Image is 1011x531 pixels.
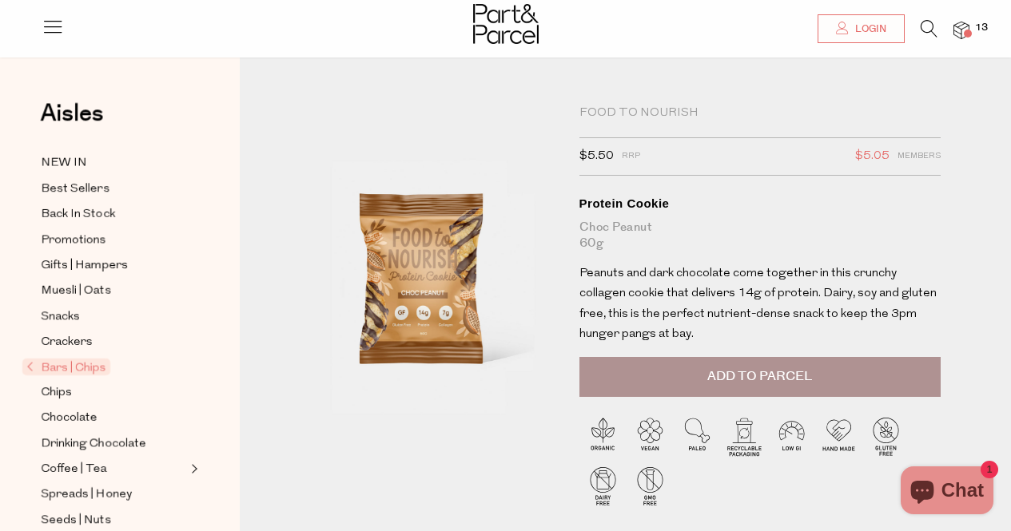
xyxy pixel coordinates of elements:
a: Muesli | Oats [41,281,186,301]
img: P_P-ICONS-Live_Bec_V11_Paleo.svg [674,413,721,460]
a: Login [818,14,905,43]
span: Coffee | Tea [41,460,107,479]
a: Chocolate [41,408,186,428]
a: Spreads | Honey [41,485,186,505]
button: Expand/Collapse Coffee | Tea [187,459,198,478]
a: 13 [953,22,969,38]
span: $5.05 [855,146,890,167]
div: Food to Nourish [579,105,941,121]
a: Back In Stock [41,204,186,224]
div: Protein Cookie [579,196,941,212]
span: Seeds | Nuts [41,511,111,530]
span: Snacks [41,307,80,327]
span: Best Sellers [41,180,109,199]
img: P_P-ICONS-Live_Bec_V11_Gluten_Free.svg [862,413,910,460]
span: Members [898,146,941,167]
img: P_P-ICONS-Live_Bec_V11_Low_Gi.svg [768,413,815,460]
a: Best Sellers [41,179,186,199]
a: Gifts | Hampers [41,256,186,275]
span: Chocolate [41,409,98,428]
img: P_P-ICONS-Live_Bec_V11_GMO_Free.svg [627,462,674,509]
inbox-online-store-chat: Shopify online store chat [896,466,998,518]
img: P_P-ICONS-Live_Bec_V11_Dairy_Free.svg [579,462,627,509]
span: Aisles [40,96,104,131]
button: Add to Parcel [579,357,941,397]
span: Promotions [41,231,106,250]
img: Protein Cookie [288,105,555,420]
a: Promotions [41,230,186,250]
img: P_P-ICONS-Live_Bec_V11_Organic.svg [579,413,627,460]
a: Drinking Chocolate [41,434,186,454]
span: Gifts | Hampers [41,256,128,275]
span: Bars | Chips [22,359,110,375]
span: 13 [971,21,992,35]
span: Spreads | Honey [41,485,132,505]
img: P_P-ICONS-Live_Bec_V11_Vegan.svg [627,413,674,460]
a: NEW IN [41,153,186,173]
span: Login [851,22,886,36]
span: Drinking Chocolate [41,434,146,454]
span: $5.50 [579,146,614,167]
img: P_P-ICONS-Live_Bec_V11_Recyclable_Packaging.svg [721,413,768,460]
a: Crackers [41,332,186,352]
a: Chips [41,382,186,402]
span: Muesli | Oats [41,282,111,301]
span: NEW IN [41,154,87,173]
span: Crackers [41,333,93,352]
a: Aisles [40,101,104,141]
a: Snacks [41,307,186,327]
span: Add to Parcel [707,367,812,386]
span: Back In Stock [41,205,115,224]
a: Seeds | Nuts [41,510,186,530]
img: Part&Parcel [473,4,539,44]
span: Chips [41,383,72,402]
img: P_P-ICONS-Live_Bec_V11_Handmade.svg [815,413,862,460]
span: Peanuts and dark chocolate come together in this crunchy collagen cookie that delivers 14g of pro... [579,267,937,341]
span: RRP [622,146,640,167]
a: Coffee | Tea [41,459,186,479]
a: Bars | Chips [26,358,186,377]
div: Choc Peanut 60g [579,220,941,252]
